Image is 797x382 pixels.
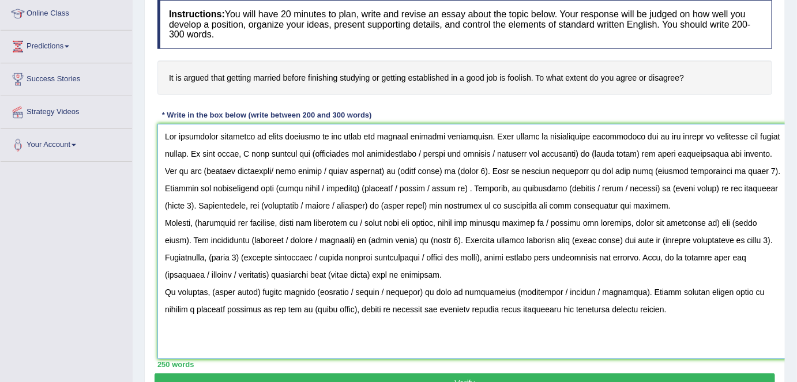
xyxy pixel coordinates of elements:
[1,63,132,92] a: Success Stories
[169,9,225,19] b: Instructions:
[157,359,772,370] div: 250 words
[1,129,132,158] a: Your Account
[157,60,772,96] h4: It is argued that getting married before finishing studying or getting established in a good job ...
[157,109,376,120] div: * Write in the box below (write between 200 and 300 words)
[1,31,132,59] a: Predictions
[1,96,132,125] a: Strategy Videos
